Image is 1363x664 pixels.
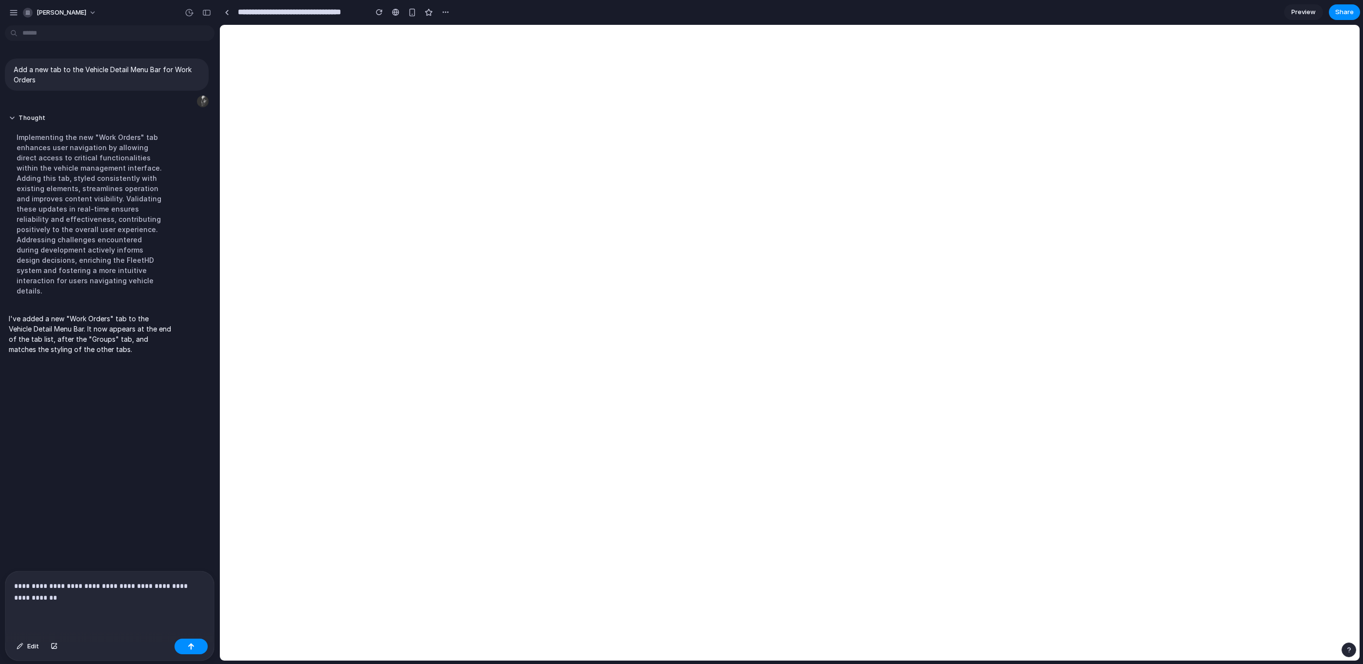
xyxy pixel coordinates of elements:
button: [PERSON_NAME] [19,5,101,20]
a: Preview [1284,4,1323,20]
button: Edit [12,639,44,654]
button: Share [1329,4,1360,20]
span: [PERSON_NAME] [37,8,86,18]
p: I've added a new "Work Orders" tab to the Vehicle Detail Menu Bar. It now appears at the end of t... [9,313,172,354]
span: Preview [1291,7,1316,17]
span: Share [1335,7,1354,17]
div: Implementing the new "Work Orders" tab enhances user navigation by allowing direct access to crit... [9,126,172,302]
p: Add a new tab to the Vehicle Detail Menu Bar for Work Orders [14,64,200,85]
span: Edit [27,642,39,651]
